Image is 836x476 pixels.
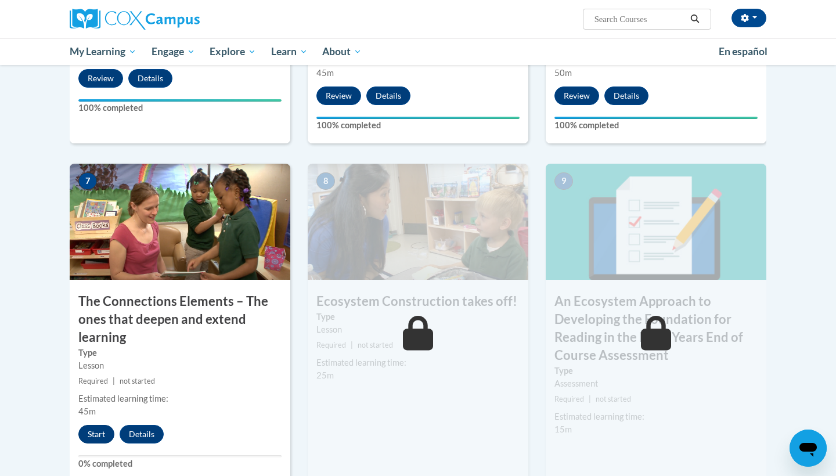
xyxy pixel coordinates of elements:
h3: An Ecosystem Approach to Developing the Foundation for Reading in the Early Years End of Course A... [546,293,766,364]
button: Details [128,69,172,88]
span: 15m [554,424,572,434]
div: Estimated learning time: [316,356,520,369]
span: 25m [316,370,334,380]
span: Required [554,395,584,403]
label: 100% completed [316,119,520,132]
div: Assessment [554,377,758,390]
img: Course Image [546,164,766,280]
button: Start [78,425,114,443]
span: 7 [78,172,97,190]
button: Review [78,69,123,88]
label: 100% completed [78,102,282,114]
span: Learn [271,45,308,59]
span: not started [596,395,631,403]
a: Engage [144,38,203,65]
a: Cox Campus [70,9,290,30]
img: Course Image [70,164,290,280]
input: Search Courses [593,12,686,26]
span: Engage [152,45,195,59]
img: Course Image [308,164,528,280]
label: Type [316,311,520,323]
button: Details [120,425,164,443]
label: 0% completed [78,457,282,470]
label: Type [78,347,282,359]
label: 100% completed [554,119,758,132]
h3: Ecosystem Construction takes off! [308,293,528,311]
a: En español [711,39,775,64]
span: | [351,341,353,349]
button: Account Settings [732,9,766,27]
div: Estimated learning time: [554,410,758,423]
span: 50m [554,68,572,78]
span: | [589,395,591,403]
h3: The Connections Elements – The ones that deepen and extend learning [70,293,290,346]
span: Explore [210,45,256,59]
span: My Learning [70,45,136,59]
span: About [322,45,362,59]
div: Main menu [52,38,784,65]
span: 9 [554,172,573,190]
img: Cox Campus [70,9,200,30]
a: About [315,38,370,65]
span: Required [316,341,346,349]
span: En español [719,45,767,57]
label: Type [554,365,758,377]
button: Details [604,86,648,105]
span: 45m [316,68,334,78]
span: | [113,377,115,385]
span: not started [120,377,155,385]
div: Estimated learning time: [78,392,282,405]
a: My Learning [62,38,144,65]
div: Your progress [78,99,282,102]
button: Review [554,86,599,105]
iframe: Button to launch messaging window [790,430,827,467]
span: Required [78,377,108,385]
a: Learn [264,38,315,65]
span: 8 [316,172,335,190]
button: Details [366,86,410,105]
a: Explore [202,38,264,65]
button: Search [686,12,704,26]
div: Lesson [78,359,282,372]
button: Review [316,86,361,105]
span: not started [358,341,393,349]
div: Your progress [554,117,758,119]
div: Your progress [316,117,520,119]
div: Lesson [316,323,520,336]
span: 45m [78,406,96,416]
